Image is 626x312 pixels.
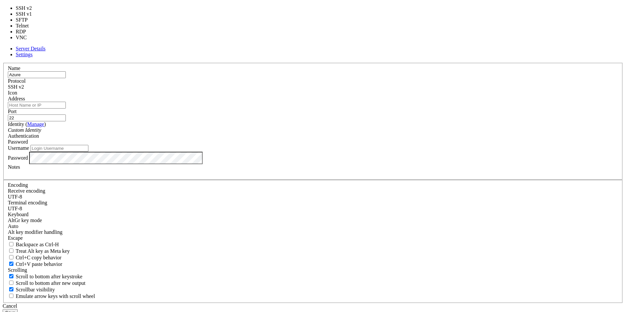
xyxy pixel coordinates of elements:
[16,255,62,260] span: Ctrl+C copy behavior
[8,155,28,160] label: Password
[16,280,85,286] span: Scroll to bottom after new output
[16,35,40,41] li: VNC
[8,84,618,90] div: SSH v2
[8,71,66,78] input: Server Name
[8,223,18,229] span: Auto
[16,23,40,29] li: Telnet
[30,145,88,152] input: Login Username
[26,121,46,127] span: ( )
[8,84,24,90] span: SSH v2
[8,65,20,71] label: Name
[16,46,46,51] a: Server Details
[8,217,42,223] label: Set the expected encoding for data received from the host. If the encodings do not match, visual ...
[8,255,62,260] label: Ctrl-C copies if true, send ^C to host if false. Ctrl-Shift-C sends ^C to host if true, copies if...
[16,261,62,267] span: Ctrl+V paste behavior
[8,182,28,188] label: Encoding
[8,206,22,211] span: UTF-8
[16,52,33,57] a: Settings
[9,287,13,291] input: Scrollbar visibility
[16,5,40,11] li: SSH v2
[8,133,39,139] label: Authentication
[8,235,23,241] span: Escape
[27,121,44,127] a: Manage
[9,281,13,285] input: Scroll to bottom after new output
[8,194,22,199] span: UTF-8
[8,127,618,133] div: Custom Identity
[8,127,41,133] i: Custom Identity
[8,102,66,109] input: Host Name or IP
[16,274,83,279] span: Scroll to bottom after keystroke
[8,109,17,114] label: Port
[8,96,25,101] label: Address
[8,280,85,286] label: Scroll to bottom after new output.
[16,17,40,23] li: SFTP
[8,212,28,217] label: Keyboard
[8,121,46,127] label: Identity
[8,145,29,151] label: Username
[16,248,70,254] span: Treat Alt key as Meta key
[8,90,17,95] label: Icon
[8,188,45,194] label: Set the expected encoding for data received from the host. If the encodings do not match, visual ...
[9,242,13,246] input: Backspace as Ctrl-H
[8,114,66,121] input: Port Number
[8,139,618,145] div: Password
[9,274,13,278] input: Scroll to bottom after keystroke
[3,303,623,309] div: Cancel
[8,267,27,273] label: Scrolling
[8,261,62,267] label: Ctrl+V pastes if true, sends ^V to host if false. Ctrl+Shift+V sends ^V to host if true, pastes i...
[8,293,95,299] label: When using the alternative screen buffer, and DECCKM (Application Cursor Keys) is active, mouse w...
[8,274,83,279] label: Whether to scroll to the bottom on any keystroke.
[9,249,13,253] input: Treat Alt key as Meta key
[8,78,26,84] label: Protocol
[8,206,618,212] div: UTF-8
[8,229,63,235] label: Controls how the Alt key is handled. Escape: Send an ESC prefix. 8-Bit: Add 128 to the typed char...
[8,235,618,241] div: Escape
[9,294,13,298] input: Emulate arrow keys with scroll wheel
[8,248,70,254] label: Whether the Alt key acts as a Meta key or as a distinct Alt key.
[16,11,40,17] li: SSH v1
[9,255,13,259] input: Ctrl+C copy behavior
[16,29,40,35] li: RDP
[16,287,55,292] span: Scrollbar visibility
[16,293,95,299] span: Emulate arrow keys with scroll wheel
[8,194,618,200] div: UTF-8
[8,287,55,292] label: The vertical scrollbar mode.
[8,200,47,205] label: The default terminal encoding. ISO-2022 enables character map translations (like graphics maps). ...
[16,242,59,247] span: Backspace as Ctrl-H
[8,223,618,229] div: Auto
[8,164,20,170] label: Notes
[9,262,13,266] input: Ctrl+V paste behavior
[8,242,59,247] label: If true, the backspace should send BS ('\x08', aka ^H). Otherwise the backspace key should send '...
[8,139,28,145] span: Password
